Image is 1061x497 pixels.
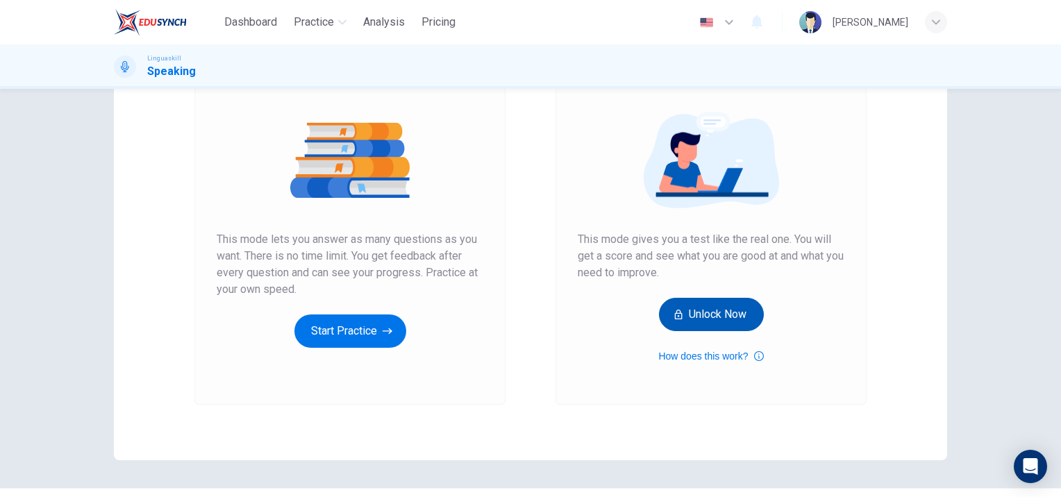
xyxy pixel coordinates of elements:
[578,231,844,281] span: This mode gives you a test like the real one. You will get a score and see what you are good at a...
[1014,450,1047,483] div: Open Intercom Messenger
[421,14,456,31] span: Pricing
[219,10,283,35] button: Dashboard
[363,14,405,31] span: Analysis
[294,14,334,31] span: Practice
[114,8,219,36] a: EduSynch logo
[659,298,764,331] button: Unlock Now
[799,11,821,33] img: Profile picture
[358,10,410,35] button: Analysis
[217,231,483,298] span: This mode lets you answer as many questions as you want. There is no time limit. You get feedback...
[658,348,763,364] button: How does this work?
[147,53,181,63] span: Linguaskill
[288,10,352,35] button: Practice
[147,63,196,80] h1: Speaking
[833,14,908,31] div: [PERSON_NAME]
[698,17,715,28] img: en
[294,314,406,348] button: Start Practice
[114,8,187,36] img: EduSynch logo
[416,10,461,35] button: Pricing
[224,14,277,31] span: Dashboard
